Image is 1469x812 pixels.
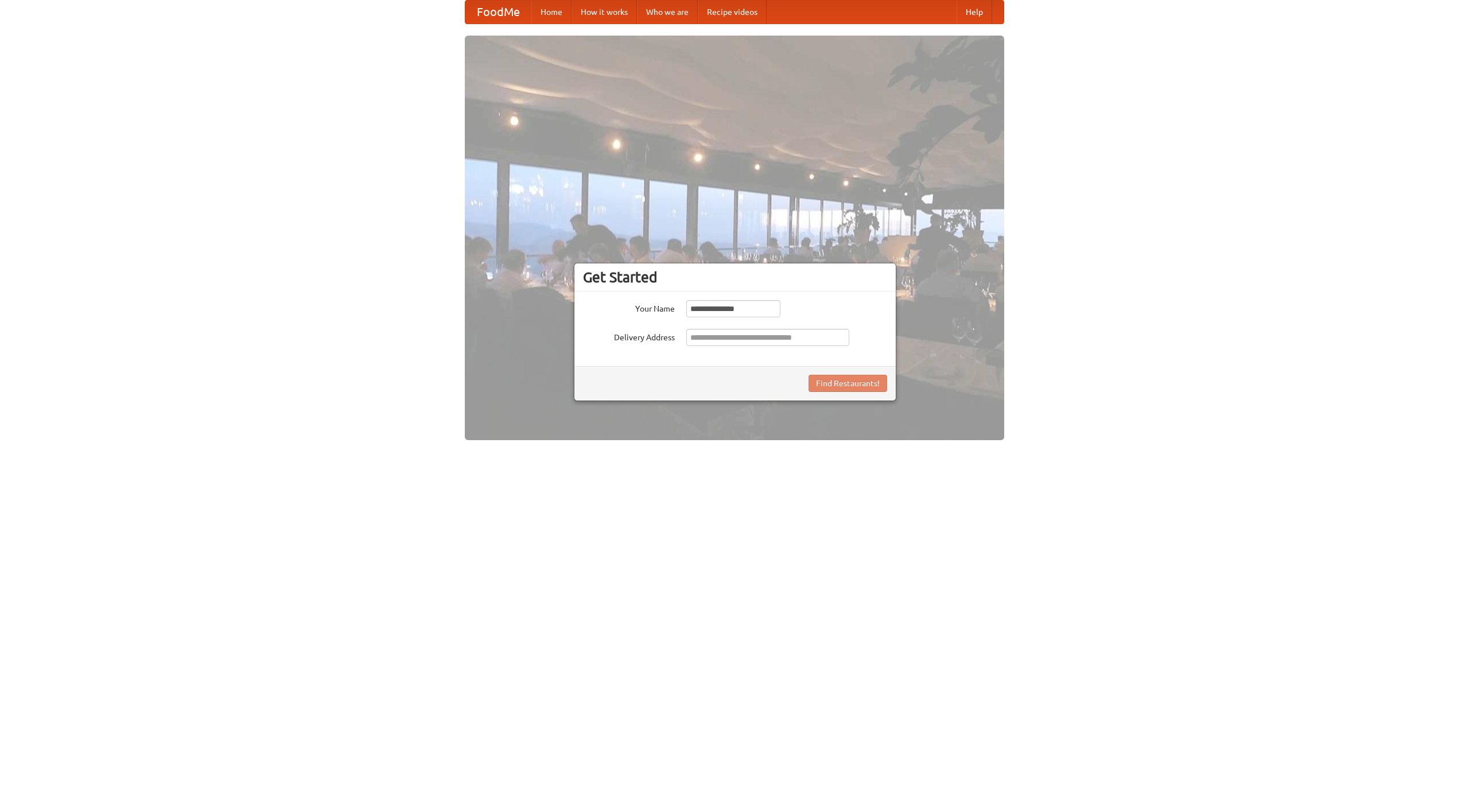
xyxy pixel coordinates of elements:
a: Who we are [637,1,698,24]
label: Your Name [583,300,675,314]
a: Home [531,1,572,24]
a: Recipe videos [698,1,767,24]
a: How it works [572,1,637,24]
label: Delivery Address [583,329,675,343]
button: Find Restaurants! [809,375,887,392]
h3: Get Started [583,269,887,286]
a: Help [957,1,992,24]
a: FoodMe [465,1,531,24]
